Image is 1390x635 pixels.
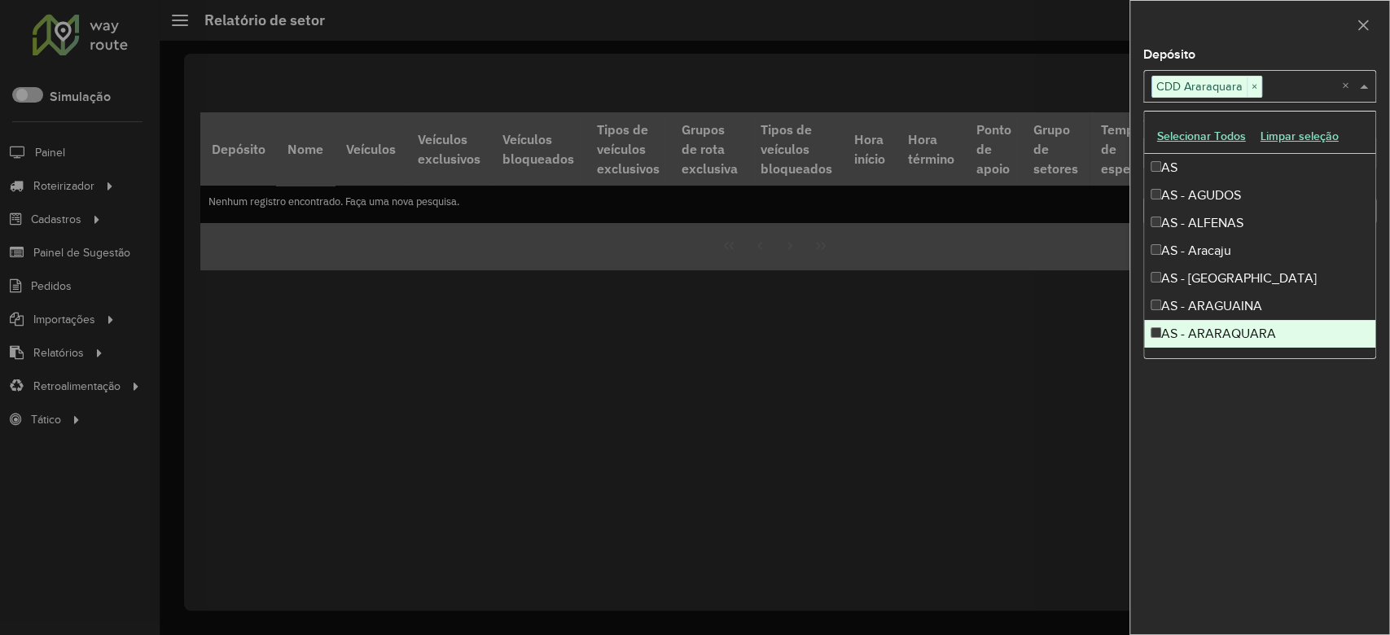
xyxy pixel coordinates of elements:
[1144,320,1375,348] div: AS - ARARAQUARA
[1144,182,1375,209] div: AS - AGUDOS
[1150,124,1253,149] button: Selecionar Todos
[1144,237,1375,265] div: AS - Aracaju
[1144,348,1375,375] div: AS - AS Minas
[1247,77,1261,97] span: ×
[1144,265,1375,292] div: AS - [GEOGRAPHIC_DATA]
[1253,124,1346,149] button: Limpar seleção
[1342,77,1356,96] span: Clear all
[1144,209,1375,237] div: AS - ALFENAS
[1144,154,1375,182] div: AS
[1144,292,1375,320] div: AS - ARAGUAINA
[1143,45,1195,64] label: Depósito
[1143,111,1376,359] ng-dropdown-panel: Options list
[1152,77,1247,96] span: CDD Araraquara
